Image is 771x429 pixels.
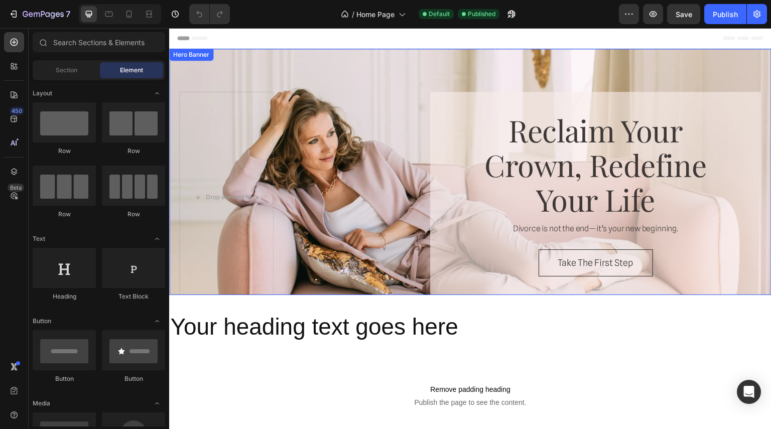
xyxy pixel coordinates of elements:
input: Search Sections & Elements [33,32,165,52]
span: Toggle open [149,231,165,247]
button: Publish [704,4,746,24]
div: Button [33,374,96,383]
p: Take The First Step [389,229,464,241]
div: Button [102,374,165,383]
span: Toggle open [149,313,165,329]
button: Save [667,4,700,24]
div: Undo/Redo [189,4,230,24]
iframe: Design area [169,28,771,429]
button: 7 [4,4,75,24]
div: Drop element here [37,165,90,173]
div: Beta [8,184,24,192]
span: / [352,9,354,20]
div: Heading [33,292,96,301]
div: Publish [713,9,738,20]
span: Layout [33,89,52,98]
p: Divorce is not the end—it’s your new beginning. [288,196,565,205]
span: Save [676,10,692,19]
span: Media [33,399,50,408]
div: Text Block [102,292,165,301]
span: Home Page [356,9,395,20]
div: 450 [10,107,24,115]
span: Button [33,317,51,326]
div: Row [102,210,165,219]
a: Take The First Step [369,221,484,248]
span: Element [120,66,143,75]
div: Row [102,147,165,156]
span: Toggle open [149,395,165,411]
span: Default [429,10,450,19]
h1: reclaim your crown, redefine your life [287,85,566,189]
div: Hero Banner [2,22,42,31]
span: Published [468,10,495,19]
div: Row [33,210,96,219]
span: Toggle open [149,85,165,101]
div: Open Intercom Messenger [737,380,761,404]
span: Section [56,66,77,75]
p: 7 [66,8,70,20]
div: Row [33,147,96,156]
span: Text [33,234,45,243]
